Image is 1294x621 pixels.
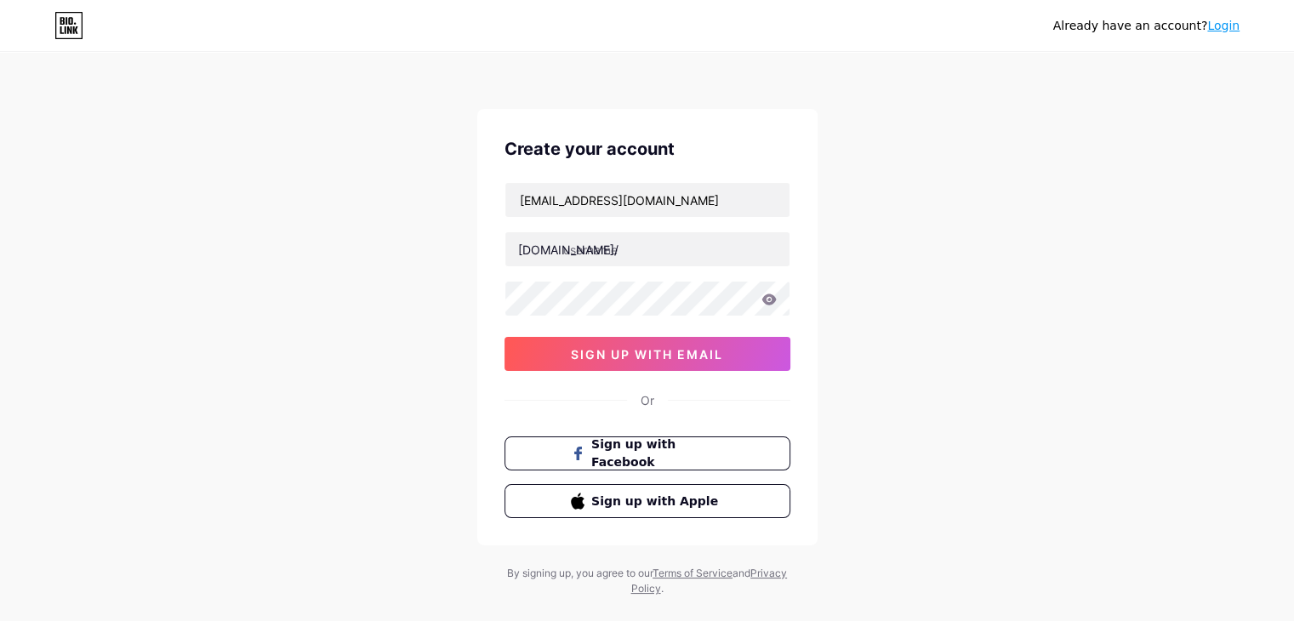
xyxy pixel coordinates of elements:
[641,391,654,409] div: Or
[653,567,733,579] a: Terms of Service
[591,436,723,471] span: Sign up with Facebook
[571,347,723,362] span: sign up with email
[505,232,790,266] input: username
[591,493,723,510] span: Sign up with Apple
[504,484,790,518] button: Sign up with Apple
[504,337,790,371] button: sign up with email
[504,436,790,470] button: Sign up with Facebook
[505,183,790,217] input: Email
[504,136,790,162] div: Create your account
[518,241,618,259] div: [DOMAIN_NAME]/
[1207,19,1240,32] a: Login
[1053,17,1240,35] div: Already have an account?
[503,566,792,596] div: By signing up, you agree to our and .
